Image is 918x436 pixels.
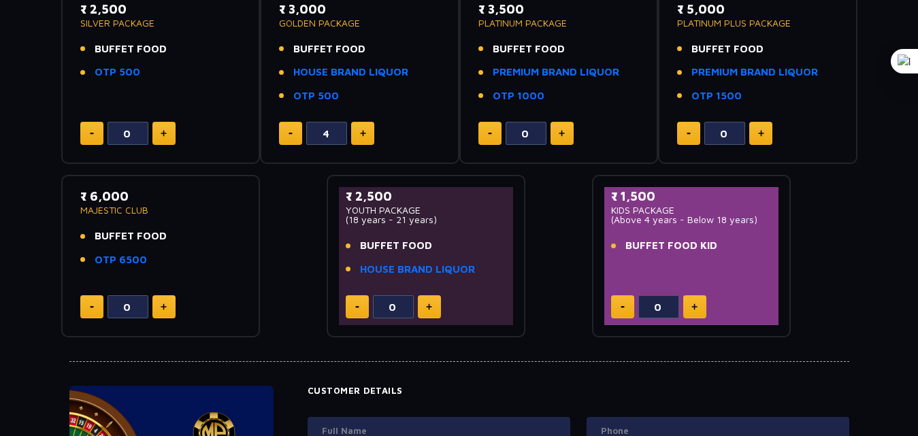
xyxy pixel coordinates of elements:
[621,306,625,308] img: minus
[677,18,838,28] p: PLATINUM PLUS PACKAGE
[355,306,359,308] img: minus
[293,41,365,57] span: BUFFET FOOD
[90,306,94,308] img: minus
[293,88,339,104] a: OTP 500
[758,130,764,137] img: plus
[611,205,772,215] p: KIDS PACKAGE
[559,130,565,137] img: plus
[80,18,242,28] p: SILVER PACKAGE
[80,205,242,215] p: MAJESTIC CLUB
[611,215,772,224] p: (Above 4 years - Below 18 years)
[360,130,366,137] img: plus
[691,65,818,80] a: PREMIUM BRAND LIQUOR
[478,18,640,28] p: PLATINUM PACKAGE
[90,133,94,135] img: minus
[161,130,167,137] img: plus
[95,252,147,268] a: OTP 6500
[625,238,717,254] span: BUFFET FOOD KID
[346,215,507,224] p: (18 years - 21 years)
[687,133,691,135] img: minus
[691,41,764,57] span: BUFFET FOOD
[293,65,408,80] a: HOUSE BRAND LIQUOR
[360,262,475,278] a: HOUSE BRAND LIQUOR
[346,205,507,215] p: YOUTH PACKAGE
[493,65,619,80] a: PREMIUM BRAND LIQUOR
[346,187,507,205] p: ₹ 2,500
[289,133,293,135] img: minus
[691,88,742,104] a: OTP 1500
[426,303,432,310] img: plus
[95,229,167,244] span: BUFFET FOOD
[279,18,440,28] p: GOLDEN PACKAGE
[493,88,544,104] a: OTP 1000
[691,303,698,310] img: plus
[95,65,140,80] a: OTP 500
[161,303,167,310] img: plus
[360,238,432,254] span: BUFFET FOOD
[308,386,849,397] h4: Customer Details
[95,41,167,57] span: BUFFET FOOD
[493,41,565,57] span: BUFFET FOOD
[488,133,492,135] img: minus
[80,187,242,205] p: ₹ 6,000
[611,187,772,205] p: ₹ 1,500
